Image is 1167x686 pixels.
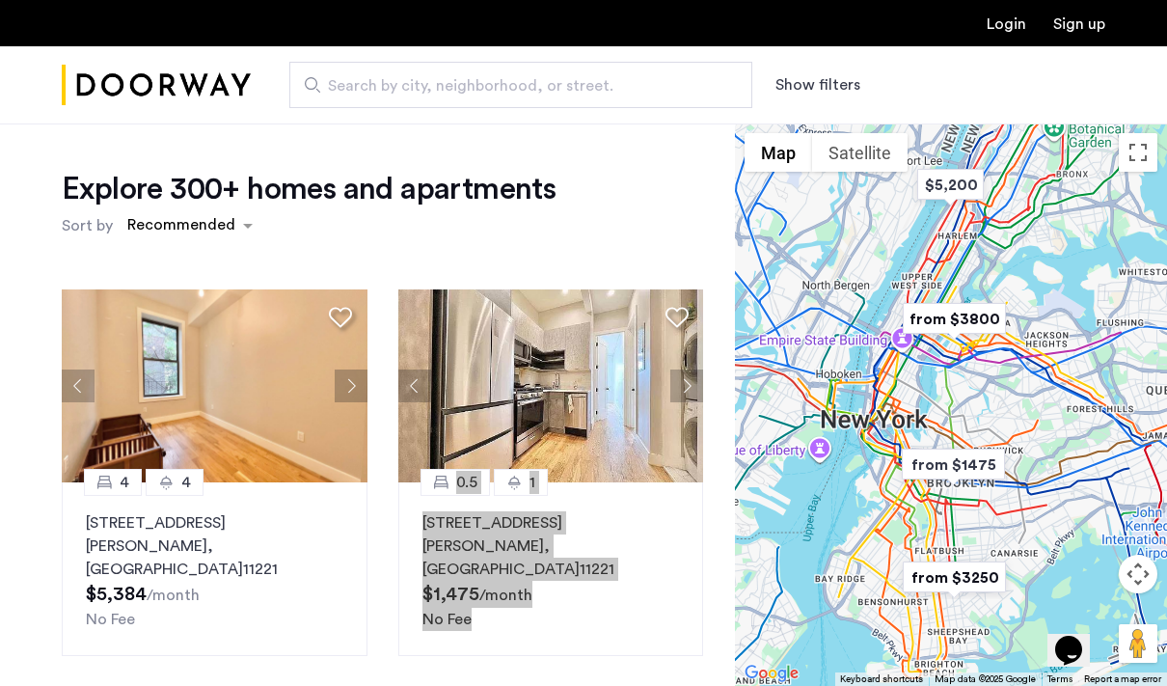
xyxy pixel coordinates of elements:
button: Previous apartment [398,370,431,402]
img: logo [62,49,251,122]
span: 0.5 [456,471,477,494]
a: 0.51[STREET_ADDRESS][PERSON_NAME], [GEOGRAPHIC_DATA]11221No Fee [398,482,704,656]
div: $5,200 [909,163,991,206]
input: Apartment Search [289,62,752,108]
a: 44[STREET_ADDRESS][PERSON_NAME], [GEOGRAPHIC_DATA]11221No Fee [62,482,367,656]
button: Drag Pegman onto the map to open Street View [1119,624,1157,663]
button: Toggle fullscreen view [1119,133,1157,172]
button: Show satellite imagery [812,133,908,172]
div: from $3800 [895,297,1014,341]
p: [STREET_ADDRESS][PERSON_NAME] 11221 [86,511,343,581]
a: Login [987,16,1026,32]
sub: /month [147,588,200,603]
a: Registration [1053,16,1105,32]
span: 4 [120,471,129,494]
span: 4 [181,471,191,494]
span: Search by city, neighborhood, or street. [328,74,698,97]
span: $1,475 [422,585,479,604]
span: No Fee [422,612,472,627]
img: dc6efc1f-24ba-4395-9182-45437e21be9a_638715267121127291.jpeg [62,289,367,482]
button: Previous apartment [62,370,95,402]
span: No Fee [86,612,135,627]
ng-select: sort-apartment [118,208,262,243]
button: Map camera controls [1119,555,1157,593]
a: Terms [1047,672,1072,686]
button: Show or hide filters [775,73,860,96]
p: [STREET_ADDRESS][PERSON_NAME] 11221 [422,511,680,581]
iframe: chat widget [1047,609,1109,667]
button: Next apartment [335,370,367,402]
span: Map data ©2025 Google [935,674,1036,684]
sub: /month [479,588,532,603]
img: Google [740,661,803,686]
span: $5,384 [86,585,147,604]
div: Recommended [124,213,235,241]
div: from $1475 [894,443,1013,486]
label: Sort by [62,214,113,237]
img: 2016_638508057425072627.jpeg [398,289,704,482]
div: from $3250 [895,556,1014,599]
span: 1 [529,471,535,494]
button: Keyboard shortcuts [840,672,923,686]
a: Open this area in Google Maps (opens a new window) [740,661,803,686]
h1: Explore 300+ homes and apartments [62,170,556,208]
a: Cazamio Logo [62,49,251,122]
button: Next apartment [670,370,703,402]
a: Report a map error [1084,672,1161,686]
button: Show street map [745,133,812,172]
